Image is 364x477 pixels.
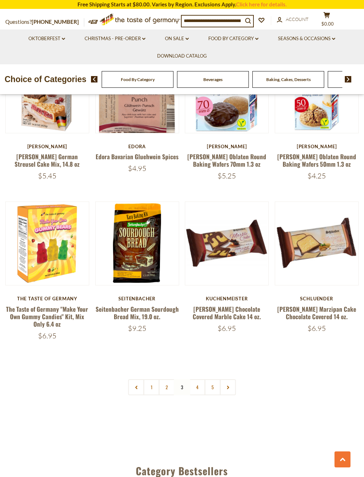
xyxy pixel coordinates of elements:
div: [PERSON_NAME] [275,144,359,149]
div: Kuchenmeister [185,296,269,301]
a: [PHONE_NUMBER] [32,18,79,25]
img: The Taste of Germany "Make Your Own Gummy Candies" Kit, Mix Only 6.4 oz [6,202,89,285]
div: [PERSON_NAME] [5,144,89,149]
a: Click here for details. [236,1,287,7]
span: $9.25 [128,324,146,333]
a: Seasons & Occasions [278,35,335,43]
a: Food By Category [208,35,258,43]
img: Edora Bavarian Gluehwein Spices [96,50,179,149]
div: Seitenbacher [95,296,179,301]
img: Seitenbacher German Sourdough Bread Mix, 19.0 oz. [96,202,179,285]
span: $5.25 [218,171,236,180]
span: $6.95 [307,324,326,333]
span: $4.95 [128,164,146,173]
a: Baking, Cakes, Desserts [266,77,311,82]
span: Account [286,16,309,22]
a: Oktoberfest [28,35,65,43]
img: Schluender Chocolate Covered Marble Cake 14 oz. [185,202,268,285]
div: Edora [95,144,179,149]
a: Christmas - PRE-ORDER [85,35,145,43]
a: [PERSON_NAME] Oblaten Round Baking Wafers 70mm 1.3 oz [187,152,266,168]
a: [PERSON_NAME] German Streusel Cake Mix, 14.8 oz [15,152,80,168]
a: The Taste of Germany "Make Your Own Gummy Candies" Kit, Mix Only 6.4 oz [6,305,88,329]
a: 4 [189,379,205,395]
span: $4.25 [307,171,326,180]
img: Schluender Marzipan Cake Chocolate Covered 14 oz. [275,202,358,285]
span: $6.95 [218,324,236,333]
a: On Sale [165,35,189,43]
a: Seitenbacher German Sourdough Bread Mix, 19.0 oz. [96,305,179,321]
img: next arrow [345,76,352,82]
img: previous arrow [91,76,98,82]
p: Questions? [5,17,84,27]
a: Account [277,16,309,23]
span: $5.45 [38,171,57,180]
div: [PERSON_NAME] [185,144,269,149]
span: $6.95 [38,331,57,340]
button: $0.00 [316,12,337,30]
a: [PERSON_NAME] Chocolate Covered Marble Cake 14 oz. [193,305,261,321]
a: [PERSON_NAME] Oblaten Round Baking Wafers 50mm 1.3 oz [277,152,356,168]
a: Edora Bavarian Gluehwein Spices [96,152,178,161]
a: Download Catalog [157,52,207,60]
a: [PERSON_NAME] Marzipan Cake Chocolate Covered 14 oz. [277,305,356,321]
span: $0.00 [321,21,334,27]
div: The Taste of Germany [5,296,89,301]
a: Beverages [203,77,223,82]
a: Food By Category [121,77,155,82]
a: 1 [144,379,160,395]
div: Schluender [275,296,359,301]
a: 2 [159,379,175,395]
a: 5 [205,379,221,395]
